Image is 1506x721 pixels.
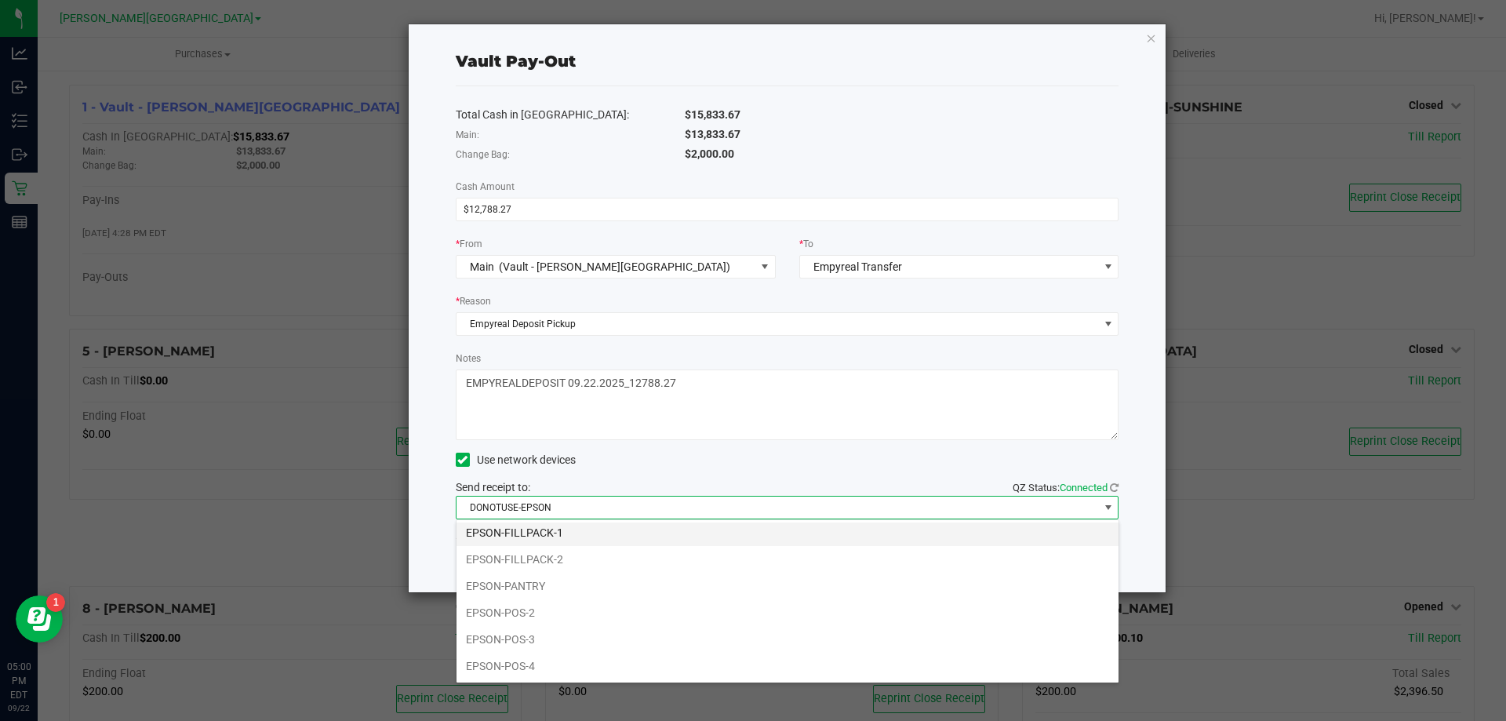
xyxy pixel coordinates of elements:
span: Total Cash in [GEOGRAPHIC_DATA]: [456,108,629,121]
div: Vault Pay-Out [456,49,576,73]
span: DONOTUSE-EPSON [457,497,1099,519]
li: EPSON-PANTRY [457,573,1119,599]
span: $13,833.67 [685,128,740,140]
span: Empyreal Transfer [813,260,902,273]
iframe: Resource center unread badge [46,593,65,612]
span: Send receipt to: [456,481,530,493]
span: $15,833.67 [685,108,740,121]
label: From [456,237,482,251]
li: EPSON-POS-3 [457,626,1119,653]
span: Empyreal Deposit Pickup [457,313,1099,335]
span: Main [470,260,494,273]
li: EPSON-POS-2 [457,599,1119,626]
label: Reason [456,294,491,308]
span: Main: [456,129,479,140]
span: QZ Status: [1013,482,1119,493]
label: Use network devices [456,452,576,468]
li: EPSON-FILLPACK-1 [457,519,1119,546]
label: Notes [456,351,481,366]
span: $2,000.00 [685,147,734,160]
span: Change Bag: [456,149,510,160]
span: Cash Amount [456,181,515,192]
span: (Vault - [PERSON_NAME][GEOGRAPHIC_DATA]) [499,260,730,273]
span: Connected [1060,482,1108,493]
iframe: Resource center [16,595,63,643]
li: EPSON-FILLPACK-2 [457,546,1119,573]
li: EPSON-POS-4 [457,653,1119,679]
label: To [799,237,813,251]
